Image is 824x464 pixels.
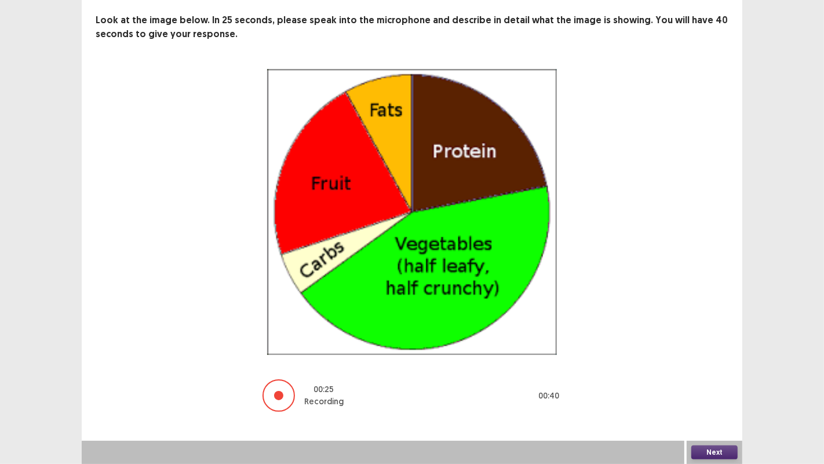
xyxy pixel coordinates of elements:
p: Look at the image below. In 25 seconds, please speak into the microphone and describe in detail w... [96,13,728,41]
img: image-description [267,69,557,355]
p: 00 : 25 [314,383,334,396]
p: 00 : 40 [538,390,559,402]
button: Next [691,445,738,459]
p: Recording [304,396,344,408]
